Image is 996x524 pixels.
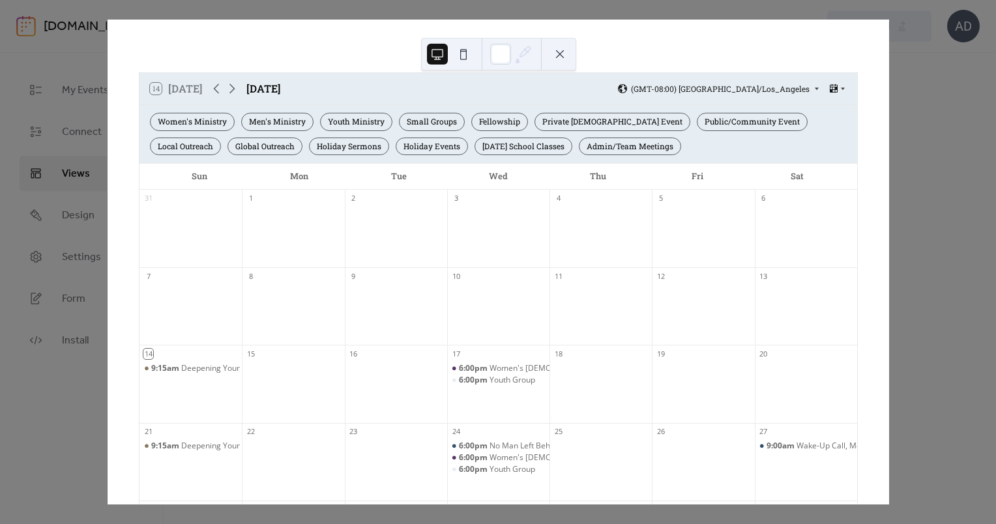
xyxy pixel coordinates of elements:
div: Women's [DEMOGRAPHIC_DATA] Study "Finding I AM" [490,363,686,374]
div: Youth Group [447,375,549,386]
div: Wed [448,164,548,190]
div: Sun [150,164,250,190]
div: Wake-Up Call, Men of God: Promise Keepers Event [755,441,857,452]
div: 5 [656,194,666,203]
div: Holiday Events [396,138,468,156]
div: 27 [759,427,769,437]
div: Holiday Sermons [309,138,389,156]
div: 2 [349,194,359,203]
div: 16 [349,349,359,358]
div: No Man Left Behind Men's [DEMOGRAPHIC_DATA] Study [490,441,696,452]
div: Youth Ministry [320,113,392,131]
div: Admin/Team Meetings [579,138,681,156]
div: Tue [349,164,448,190]
div: 20 [759,349,769,358]
div: Fri [648,164,748,190]
span: (GMT-08:00) [GEOGRAPHIC_DATA]/Los_Angeles [631,85,810,93]
div: Private [DEMOGRAPHIC_DATA] Event [535,113,690,131]
div: 1 [246,194,256,203]
span: 6:00pm [459,363,490,374]
div: Deepening Your Roots Adult [DEMOGRAPHIC_DATA] Study [DATE] School [181,363,447,374]
div: Deepening Your Roots Adult Bible Study Sunday School [139,441,242,452]
div: 19 [656,349,666,358]
div: 25 [553,427,563,437]
div: Global Outreach [227,138,302,156]
div: 8 [246,271,256,281]
div: 10 [451,271,461,281]
span: 6:00pm [459,441,490,452]
div: Fellowship [471,113,528,131]
div: Sat [747,164,847,190]
span: 9:00am [767,441,797,452]
div: Women's [DEMOGRAPHIC_DATA] Study "Finding I AM" [490,452,686,463]
div: 4 [553,194,563,203]
div: No Man Left Behind Men's Bible Study [447,441,549,452]
div: Women's Ministry [150,113,235,131]
span: 9:15am [151,363,181,374]
span: 9:15am [151,441,181,452]
div: 14 [143,349,153,358]
span: 6:00pm [459,375,490,386]
div: [DATE] School Classes [475,138,572,156]
div: Thu [548,164,648,190]
div: Mon [250,164,349,190]
div: 18 [553,349,563,358]
div: 26 [656,427,666,437]
div: 9 [349,271,359,281]
div: 17 [451,349,461,358]
div: Youth Group [447,464,549,475]
div: Deepening Your Roots Adult Bible Study Sunday School [139,363,242,374]
div: Men's Ministry [241,113,314,131]
div: Small Groups [399,113,465,131]
div: 7 [143,271,153,281]
div: 31 [143,194,153,203]
div: Public/Community Event [697,113,808,131]
div: 12 [656,271,666,281]
div: 13 [759,271,769,281]
div: 21 [143,427,153,437]
div: 6 [759,194,769,203]
div: Local Outreach [150,138,221,156]
div: Women's Bible Study "Finding I AM" [447,363,549,374]
div: Women's Bible Study "Finding I AM" [447,452,549,463]
div: 24 [451,427,461,437]
div: 15 [246,349,256,358]
div: 22 [246,427,256,437]
div: Youth Group [490,464,535,475]
div: 23 [349,427,359,437]
div: 3 [451,194,461,203]
div: Deepening Your Roots Adult [DEMOGRAPHIC_DATA] Study [DATE] School [181,441,447,452]
span: 6:00pm [459,452,490,463]
div: Youth Group [490,375,535,386]
div: [DATE] [246,81,280,96]
span: 6:00pm [459,464,490,475]
div: 11 [553,271,563,281]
